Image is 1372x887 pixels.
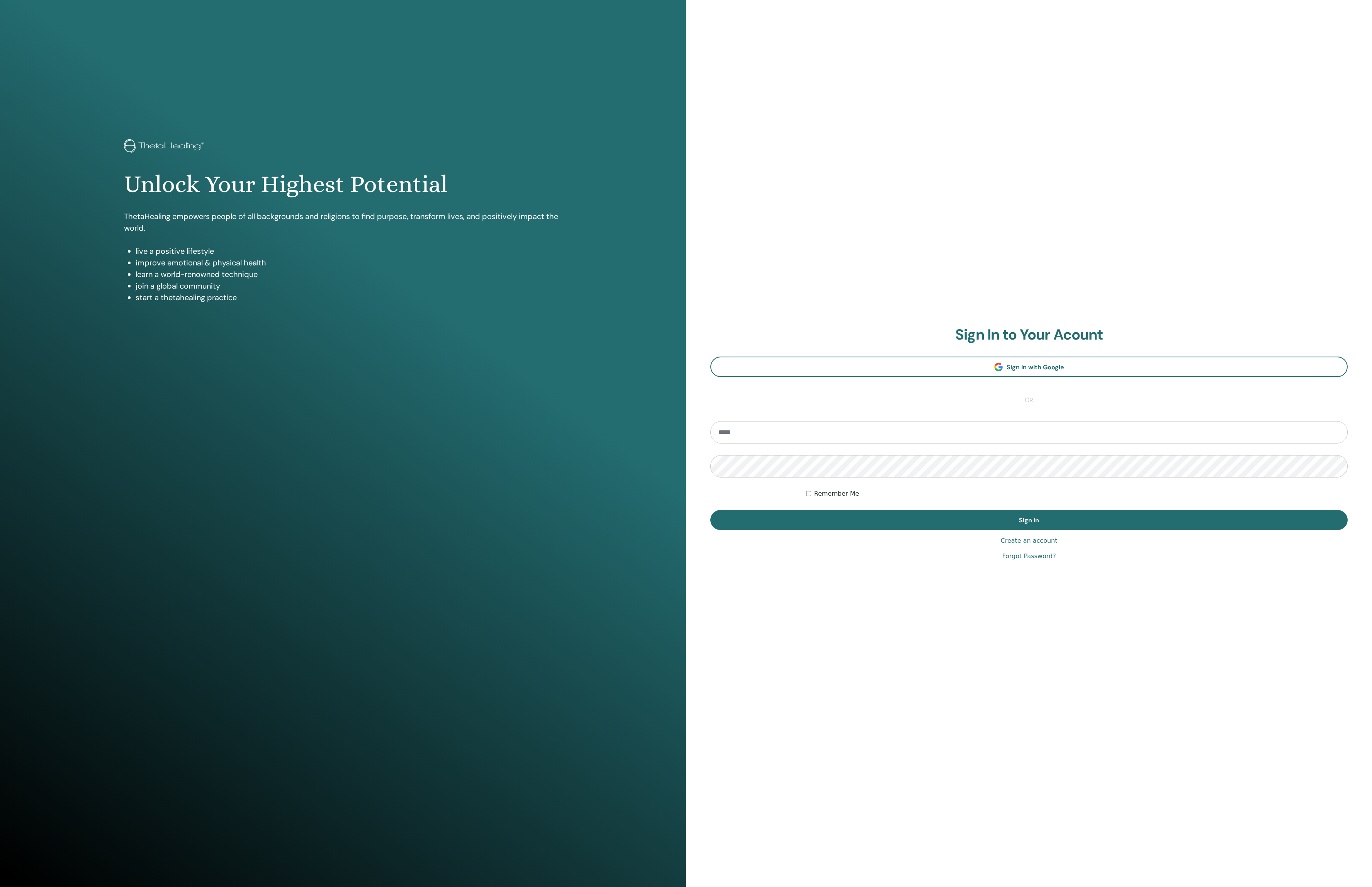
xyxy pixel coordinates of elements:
button: Sign In [710,510,1348,530]
li: join a global community [136,280,562,292]
h2: Sign In to Your Acount [710,326,1348,344]
p: ThetaHealing empowers people of all backgrounds and religions to find purpose, transform lives, a... [124,211,562,234]
label: Remember Me [814,489,859,498]
a: Forgot Password? [1002,552,1056,561]
h1: Unlock Your Highest Potential [124,170,562,199]
a: Sign In with Google [710,357,1348,377]
li: live a positive lifestyle [136,245,562,257]
div: Keep me authenticated indefinitely or until I manually logout [806,489,1348,498]
span: Sign In with Google [1007,363,1064,371]
li: improve emotional & physical health [136,257,562,268]
span: Sign In [1019,516,1039,524]
li: start a thetahealing practice [136,292,562,303]
a: Create an account [1000,536,1057,545]
li: learn a world-renowned technique [136,268,562,280]
span: or [1021,396,1037,405]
